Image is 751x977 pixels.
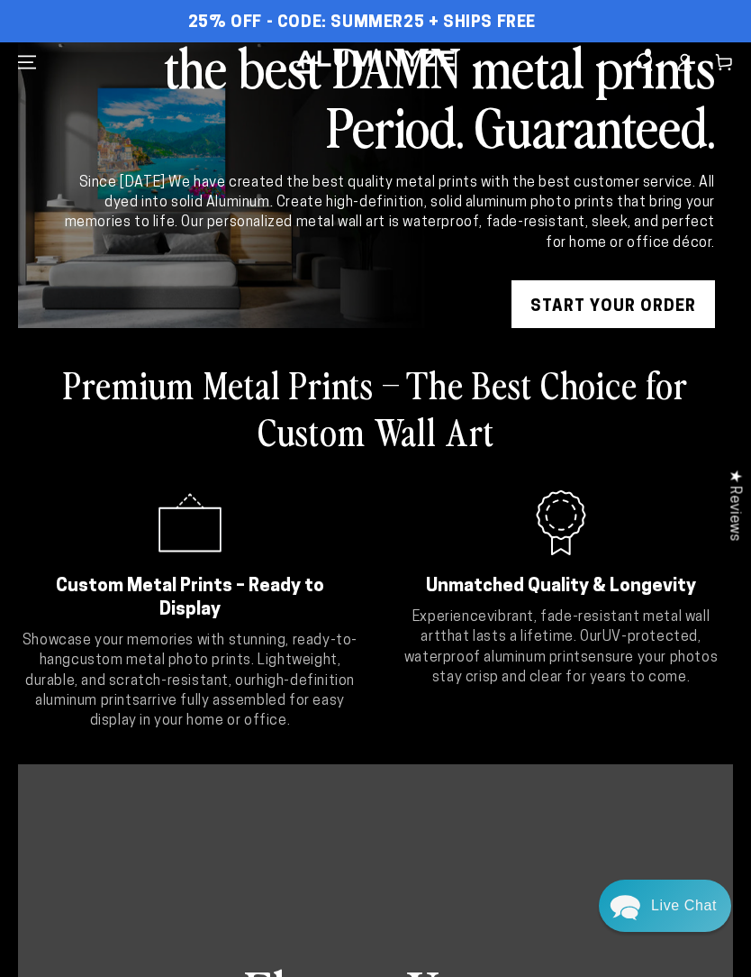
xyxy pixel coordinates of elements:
[421,610,710,644] strong: vibrant, fade-resistant metal wall art
[188,14,536,33] span: 25% OFF - Code: SUMMER25 + Ships Free
[412,575,710,598] h2: Unmatched Quality & Longevity
[7,42,47,82] summary: Menu
[18,361,733,454] h2: Premium Metal Prints – The Best Choice for Custom Wall Art
[71,653,251,668] strong: custom metal photo prints
[599,880,731,932] div: Chat widget toggle
[61,173,715,254] div: Since [DATE] We have created the best quality metal prints with the best customer service. All dy...
[717,455,751,555] div: Click to open Judge.me floating reviews tab
[41,575,339,622] h2: Custom Metal Prints – Ready to Display
[511,280,715,334] a: START YOUR Order
[61,36,715,155] h2: the best DAMN metal prints Period. Guaranteed.
[294,49,457,76] img: Aluminyze
[651,880,717,932] div: Contact Us Directly
[18,631,362,732] p: Showcase your memories with stunning, ready-to-hang . Lightweight, durable, and scratch-resistant...
[404,630,701,664] strong: UV-protected, waterproof aluminum prints
[625,42,665,82] summary: Search our site
[389,607,733,689] p: Experience that lasts a lifetime. Our ensure your photos stay crisp and clear for years to come.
